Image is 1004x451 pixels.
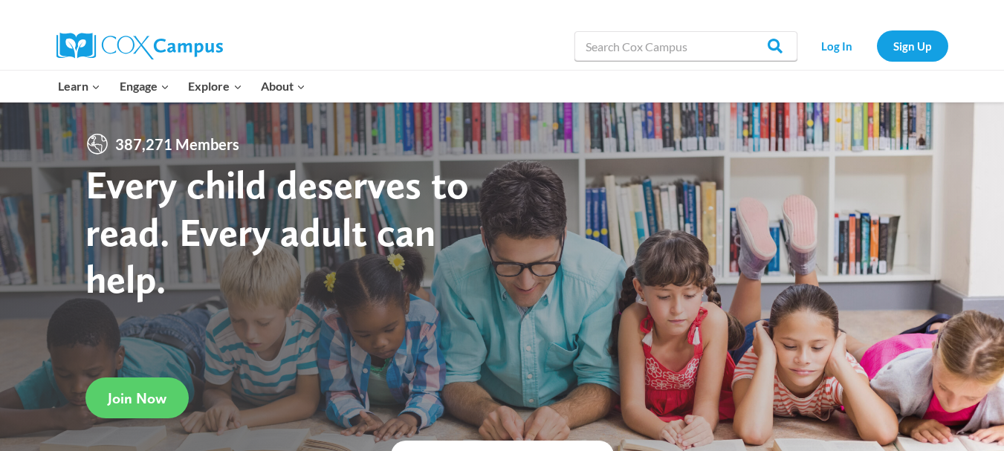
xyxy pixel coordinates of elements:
span: Explore [188,77,242,96]
span: Learn [58,77,100,96]
span: Join Now [108,389,166,407]
input: Search Cox Campus [574,31,797,61]
a: Sign Up [877,30,948,61]
nav: Secondary Navigation [805,30,948,61]
span: Engage [120,77,169,96]
a: Log In [805,30,869,61]
a: Join Now [85,377,189,418]
strong: Every child deserves to read. Every adult can help. [85,160,469,302]
nav: Primary Navigation [49,71,315,102]
span: About [261,77,305,96]
img: Cox Campus [56,33,223,59]
span: 387,271 Members [109,132,245,156]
